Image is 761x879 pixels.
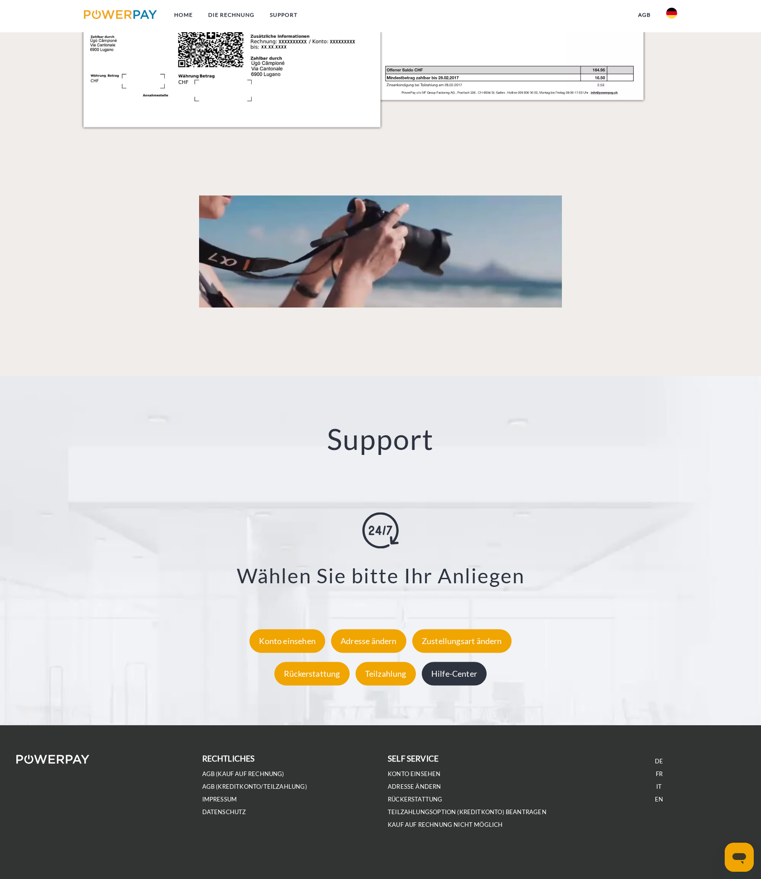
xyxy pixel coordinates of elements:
a: Teilzahlungsoption (KREDITKONTO) beantragen [388,808,546,816]
a: AGB (Kauf auf Rechnung) [202,770,284,778]
a: Rückerstattung [388,796,443,803]
a: Kauf auf Rechnung nicht möglich [388,821,503,829]
a: IMPRESSUM [202,796,237,803]
b: self service [388,754,439,763]
a: SUPPORT [262,7,305,23]
a: Zustellungsart ändern [410,636,514,646]
h3: Wählen Sie bitte Ihr Anliegen [49,563,712,589]
a: DE [655,757,663,765]
a: AGB (Kreditkonto/Teilzahlung) [202,783,307,791]
img: online-shopping.svg [362,513,399,549]
a: IT [656,783,662,791]
div: Teilzahlung [356,662,416,685]
b: rechtliches [202,754,255,763]
img: logo-powerpay.svg [84,10,157,19]
div: Adresse ändern [331,629,406,653]
div: Hilfe-Center [422,662,487,685]
a: EN [655,796,663,803]
h2: Support [38,421,723,457]
img: logo-powerpay-white.svg [16,755,89,764]
a: Adresse ändern [388,783,441,791]
a: FR [656,770,663,778]
img: de [666,8,677,19]
a: Teilzahlung [353,669,418,679]
a: DATENSCHUTZ [202,808,246,816]
a: Fallback Image [83,195,678,308]
a: Konto einsehen [247,636,327,646]
a: Hilfe-Center [420,669,489,679]
a: Rückerstattung [272,669,352,679]
a: agb [630,7,659,23]
a: Adresse ändern [329,636,409,646]
a: DIE RECHNUNG [200,7,262,23]
a: Konto einsehen [388,770,441,778]
div: Rückerstattung [274,662,350,685]
div: Konto einsehen [249,629,325,653]
div: Zustellungsart ändern [412,629,512,653]
a: Home [166,7,200,23]
iframe: Schaltfläche zum Öffnen des Messaging-Fensters [725,843,754,872]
